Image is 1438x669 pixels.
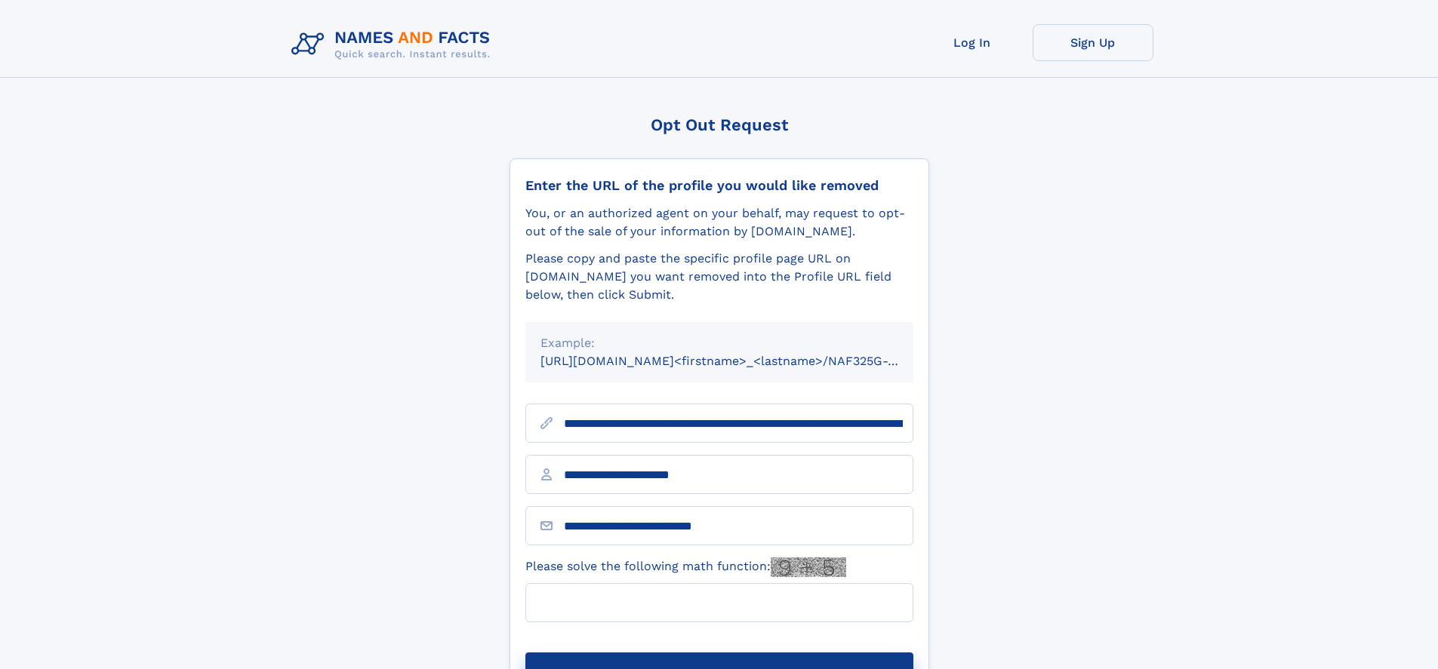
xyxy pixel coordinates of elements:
small: [URL][DOMAIN_NAME]<firstname>_<lastname>/NAF325G-xxxxxxxx [540,354,942,368]
a: Log In [912,24,1033,61]
a: Sign Up [1033,24,1153,61]
div: Example: [540,334,898,352]
div: You, or an authorized agent on your behalf, may request to opt-out of the sale of your informatio... [525,204,913,241]
div: Enter the URL of the profile you would like removed [525,177,913,194]
div: Opt Out Request [510,115,929,134]
div: Please copy and paste the specific profile page URL on [DOMAIN_NAME] you want removed into the Pr... [525,250,913,304]
img: Logo Names and Facts [285,24,503,65]
label: Please solve the following math function: [525,557,846,577]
